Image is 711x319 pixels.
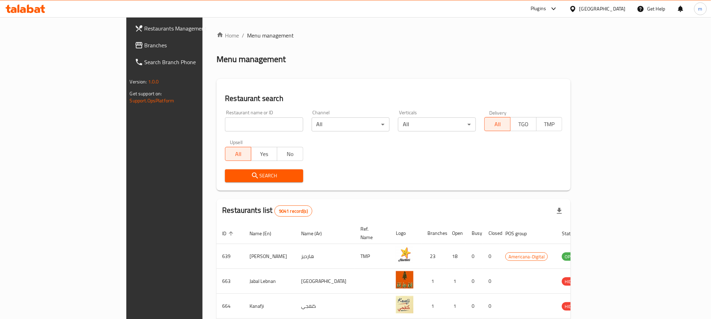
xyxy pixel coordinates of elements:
[531,5,546,13] div: Plugins
[446,244,466,269] td: 18
[396,246,413,264] img: Hardee's
[396,296,413,313] img: Kanafji
[145,41,239,49] span: Branches
[230,140,243,145] label: Upsell
[562,278,583,286] span: HIDDEN
[466,244,483,269] td: 0
[483,269,500,294] td: 0
[129,20,245,37] a: Restaurants Management
[217,54,286,65] h2: Menu management
[466,294,483,319] td: 0
[483,244,500,269] td: 0
[551,203,568,219] div: Export file
[244,244,295,269] td: [PERSON_NAME]
[145,58,239,66] span: Search Branch Phone
[536,117,563,131] button: TMP
[390,223,422,244] th: Logo
[579,5,626,13] div: [GEOGRAPHIC_DATA]
[422,244,446,269] td: 23
[355,244,390,269] td: TMP
[698,5,703,13] span: m
[130,89,162,98] span: Get support on:
[148,77,159,86] span: 1.0.0
[422,223,446,244] th: Branches
[130,96,174,105] a: Support.OpsPlatform
[277,147,303,161] button: No
[510,117,537,131] button: TGO
[483,223,500,244] th: Closed
[244,269,295,294] td: Jabal Lebnan
[446,269,466,294] td: 1
[422,269,446,294] td: 1
[446,294,466,319] td: 1
[275,208,312,215] span: 9041 record(s)
[225,147,251,161] button: All
[280,149,300,159] span: No
[129,54,245,70] a: Search Branch Phone
[562,253,579,261] span: OPEN
[505,229,536,238] span: POS group
[295,269,355,294] td: [GEOGRAPHIC_DATA]
[295,294,355,319] td: كنفجي
[360,225,382,242] span: Ref. Name
[231,171,297,180] span: Search
[398,117,476,131] div: All
[217,31,571,40] nav: breadcrumb
[484,117,511,131] button: All
[396,271,413,289] img: Jabal Lebnan
[254,149,274,159] span: Yes
[312,117,390,131] div: All
[513,119,534,129] span: TGO
[446,223,466,244] th: Open
[247,31,294,40] span: Menu management
[562,229,585,238] span: Status
[250,229,280,238] span: Name (En)
[301,229,331,238] span: Name (Ar)
[562,303,583,311] span: HIDDEN
[466,223,483,244] th: Busy
[295,244,355,269] td: هارديز
[251,147,277,161] button: Yes
[244,294,295,319] td: Kanafji
[130,77,147,86] span: Version:
[222,205,312,217] h2: Restaurants list
[539,119,560,129] span: TMP
[506,253,547,261] span: Americana-Digital
[466,269,483,294] td: 0
[225,169,303,182] button: Search
[274,205,312,217] div: Total records count
[422,294,446,319] td: 1
[489,110,507,115] label: Delivery
[222,229,235,238] span: ID
[129,37,245,54] a: Branches
[145,24,239,33] span: Restaurants Management
[225,117,303,131] input: Search for restaurant name or ID..
[228,149,248,159] span: All
[487,119,508,129] span: All
[225,93,562,104] h2: Restaurant search
[483,294,500,319] td: 0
